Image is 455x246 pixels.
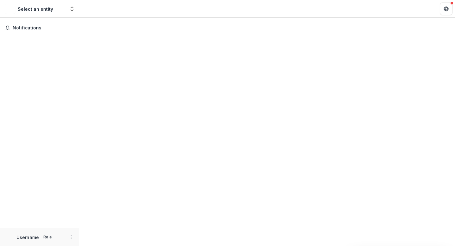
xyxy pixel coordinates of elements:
[440,3,452,15] button: Get Help
[18,6,53,12] div: Select an entity
[16,234,39,241] p: Username
[41,234,54,240] p: Role
[67,233,75,241] button: More
[3,23,76,33] button: Notifications
[68,3,76,15] button: Open entity switcher
[13,25,74,31] span: Notifications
